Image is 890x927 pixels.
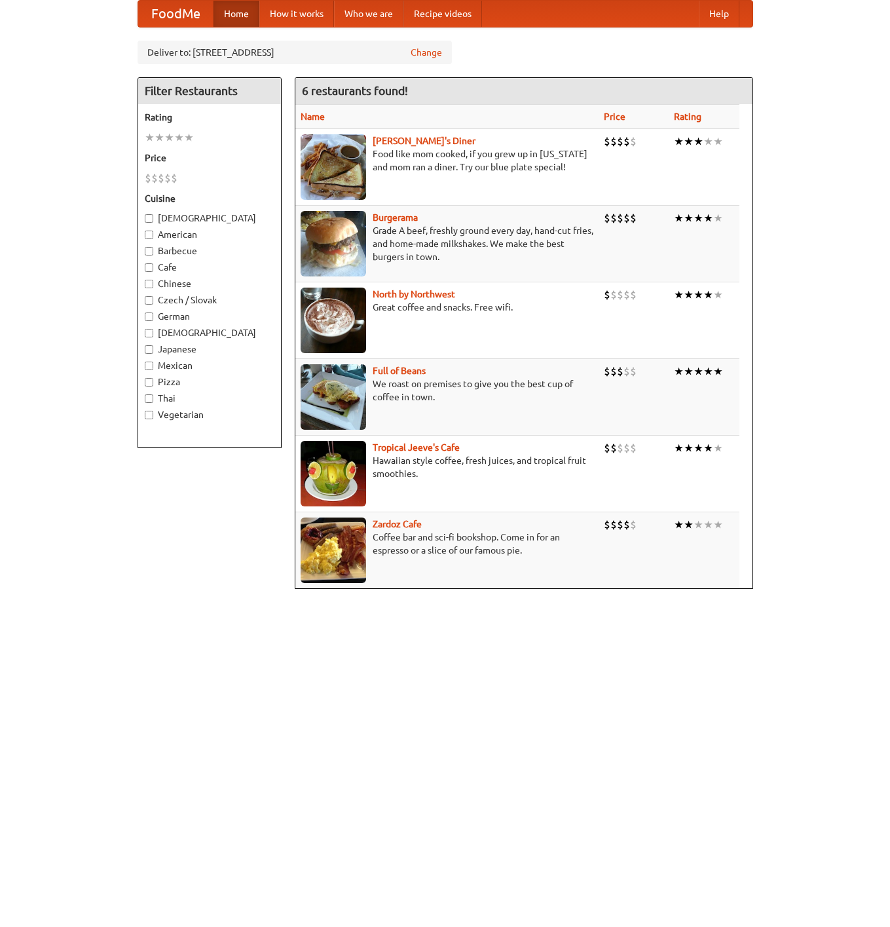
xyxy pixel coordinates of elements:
[145,408,274,421] label: Vegetarian
[145,151,274,164] h5: Price
[674,364,684,379] li: ★
[617,518,623,532] li: $
[694,364,703,379] li: ★
[155,130,164,145] li: ★
[713,211,723,225] li: ★
[604,518,610,532] li: $
[145,277,274,290] label: Chinese
[617,441,623,455] li: $
[610,364,617,379] li: $
[138,1,213,27] a: FoodMe
[145,394,153,403] input: Thai
[373,366,426,376] a: Full of Beans
[145,362,153,370] input: Mexican
[694,441,703,455] li: ★
[684,441,694,455] li: ★
[145,359,274,372] label: Mexican
[684,288,694,302] li: ★
[703,288,713,302] li: ★
[145,296,153,305] input: Czech / Slovak
[158,171,164,185] li: $
[411,46,442,59] a: Change
[334,1,403,27] a: Who we are
[604,111,625,122] a: Price
[630,288,637,302] li: $
[301,364,366,430] img: beans.jpg
[623,441,630,455] li: $
[684,518,694,532] li: ★
[145,378,153,387] input: Pizza
[145,411,153,419] input: Vegetarian
[145,280,153,288] input: Chinese
[301,224,593,263] p: Grade A beef, freshly ground every day, hand-cut fries, and home-made milkshakes. We make the bes...
[623,288,630,302] li: $
[617,134,623,149] li: $
[604,134,610,149] li: $
[301,211,366,276] img: burgerama.jpg
[164,171,171,185] li: $
[145,329,153,337] input: [DEMOGRAPHIC_DATA]
[684,211,694,225] li: ★
[623,211,630,225] li: $
[145,130,155,145] li: ★
[373,212,418,223] b: Burgerama
[301,111,325,122] a: Name
[604,211,610,225] li: $
[145,345,153,354] input: Japanese
[373,289,455,299] a: North by Northwest
[610,441,617,455] li: $
[145,263,153,272] input: Cafe
[674,518,684,532] li: ★
[301,147,593,174] p: Food like mom cooked, if you grew up in [US_STATE] and mom ran a diner. Try our blue plate special!
[674,288,684,302] li: ★
[145,111,274,124] h5: Rating
[684,364,694,379] li: ★
[213,1,259,27] a: Home
[145,293,274,307] label: Czech / Slovak
[694,288,703,302] li: ★
[674,211,684,225] li: ★
[630,441,637,455] li: $
[138,41,452,64] div: Deliver to: [STREET_ADDRESS]
[630,518,637,532] li: $
[403,1,482,27] a: Recipe videos
[604,364,610,379] li: $
[301,377,593,404] p: We roast on premises to give you the best cup of coffee in town.
[604,288,610,302] li: $
[694,211,703,225] li: ★
[674,441,684,455] li: ★
[610,288,617,302] li: $
[630,134,637,149] li: $
[164,130,174,145] li: ★
[301,531,593,557] p: Coffee bar and sci-fi bookshop. Come in for an espresso or a slice of our famous pie.
[145,375,274,388] label: Pizza
[630,364,637,379] li: $
[373,519,422,529] a: Zardoz Cafe
[694,134,703,149] li: ★
[171,171,177,185] li: $
[699,1,739,27] a: Help
[301,134,366,200] img: sallys.jpg
[302,85,408,97] ng-pluralize: 6 restaurants found!
[373,136,475,146] a: [PERSON_NAME]'s Diner
[301,441,366,506] img: jeeves.jpg
[623,364,630,379] li: $
[145,244,274,257] label: Barbecue
[145,231,153,239] input: American
[674,134,684,149] li: ★
[713,364,723,379] li: ★
[145,192,274,205] h5: Cuisine
[684,134,694,149] li: ★
[617,364,623,379] li: $
[610,134,617,149] li: $
[623,518,630,532] li: $
[301,288,366,353] img: north.jpg
[703,364,713,379] li: ★
[617,288,623,302] li: $
[145,171,151,185] li: $
[259,1,334,27] a: How it works
[713,134,723,149] li: ★
[703,211,713,225] li: ★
